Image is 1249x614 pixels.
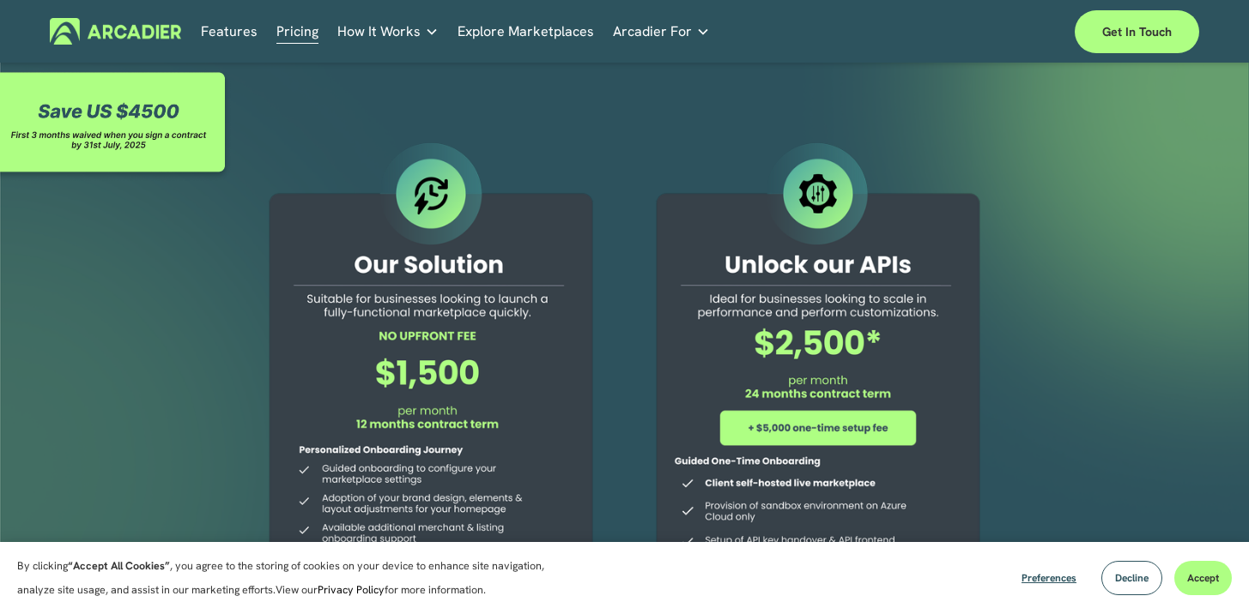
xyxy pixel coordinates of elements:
a: Pricing [276,18,318,45]
a: folder dropdown [613,18,710,45]
span: Decline [1115,571,1149,585]
img: Arcadier [50,18,181,45]
button: Preferences [1009,561,1089,595]
button: Accept [1174,561,1232,595]
a: Get in touch [1075,10,1199,53]
a: Privacy Policy [318,582,385,597]
strong: “Accept All Cookies” [68,558,170,573]
a: Explore Marketplaces [458,18,594,45]
span: Preferences [1022,571,1076,585]
p: By clicking , you agree to the storing of cookies on your device to enhance site navigation, anal... [17,554,575,602]
span: Arcadier For [613,20,692,44]
button: Decline [1101,561,1162,595]
a: folder dropdown [337,18,439,45]
a: Features [201,18,258,45]
span: How It Works [337,20,421,44]
span: Accept [1187,571,1219,585]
